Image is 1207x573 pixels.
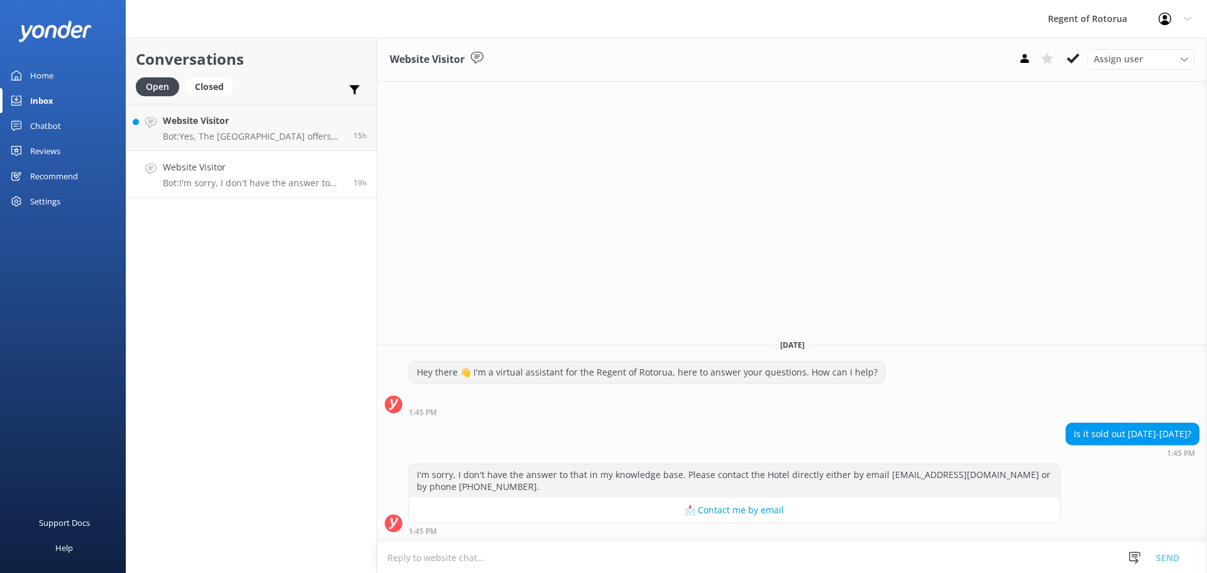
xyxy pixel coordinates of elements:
strong: 1:45 PM [409,409,437,416]
button: 📩 Contact me by email [409,498,1060,523]
div: Open [136,77,179,96]
div: I'm sorry, I don't have the answer to that in my knowledge base. Please contact the Hotel directl... [409,464,1060,498]
div: Settings [30,189,60,214]
div: Assign User [1088,49,1194,69]
div: 01:45pm 10-Aug-2025 (UTC +12:00) Pacific/Auckland [409,526,1061,535]
a: Closed [185,79,240,93]
p: Bot: I'm sorry, I don't have the answer to that in my knowledge base. Please contact the Hotel di... [163,177,344,189]
div: Inbox [30,88,53,113]
img: yonder-white-logo.png [19,21,91,42]
strong: 1:45 PM [1167,450,1195,457]
div: Recommend [30,164,78,189]
span: 05:30pm 10-Aug-2025 (UTC +12:00) Pacific/Auckland [353,130,367,141]
a: Website VisitorBot:I'm sorry, I don't have the answer to that in my knowledge base. Please contac... [126,151,377,198]
div: Is it sold out [DATE]-[DATE]? [1066,423,1199,445]
a: Open [136,79,185,93]
span: Assign user [1094,52,1143,66]
div: 01:45pm 10-Aug-2025 (UTC +12:00) Pacific/Auckland [409,408,886,416]
div: Reviews [30,138,60,164]
div: Hey there 👋 I'm a virtual assistant for the Regent of Rotorua, here to answer your questions. How... [409,362,885,383]
div: Home [30,63,53,88]
div: Help [55,535,73,560]
div: 01:45pm 10-Aug-2025 (UTC +12:00) Pacific/Auckland [1066,448,1199,457]
h4: Website Visitor [163,160,344,174]
div: Chatbot [30,113,61,138]
h3: Website Visitor [390,52,465,68]
div: Support Docs [39,510,90,535]
div: Closed [185,77,233,96]
span: 01:45pm 10-Aug-2025 (UTC +12:00) Pacific/Auckland [353,177,367,188]
strong: 1:45 PM [409,528,437,535]
h2: Conversations [136,47,367,71]
a: Website VisitorBot:Yes, The [GEOGRAPHIC_DATA] offers degustation dining options and is open 7 day... [126,104,377,151]
h4: Website Visitor [163,114,344,128]
span: [DATE] [773,340,812,350]
p: Bot: Yes, The [GEOGRAPHIC_DATA] offers degustation dining options and is open 7 days a week from ... [163,131,344,142]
